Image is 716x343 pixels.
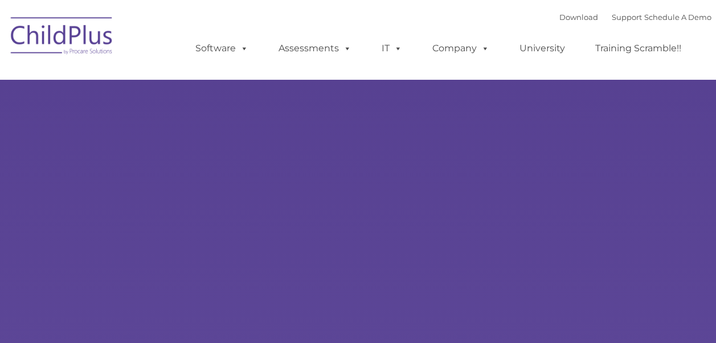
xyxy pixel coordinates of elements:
[421,37,501,60] a: Company
[644,13,711,22] a: Schedule A Demo
[559,13,711,22] font: |
[184,37,260,60] a: Software
[370,37,414,60] a: IT
[267,37,363,60] a: Assessments
[5,9,119,66] img: ChildPlus by Procare Solutions
[584,37,693,60] a: Training Scramble!!
[559,13,598,22] a: Download
[508,37,576,60] a: University
[612,13,642,22] a: Support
